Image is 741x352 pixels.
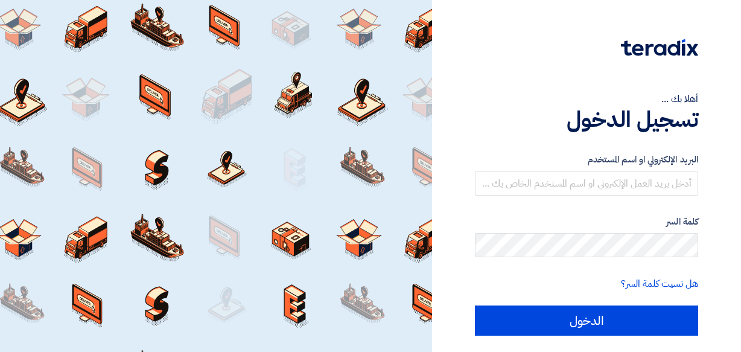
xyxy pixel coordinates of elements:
[475,306,698,336] input: الدخول
[475,215,698,229] label: كلمة السر
[621,39,698,56] img: Teradix logo
[475,171,698,196] input: أدخل بريد العمل الإلكتروني او اسم المستخدم الخاص بك ...
[621,277,698,291] a: هل نسيت كلمة السر؟
[475,106,698,133] h1: تسجيل الدخول
[475,153,698,167] label: البريد الإلكتروني او اسم المستخدم
[475,92,698,106] div: أهلا بك ...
